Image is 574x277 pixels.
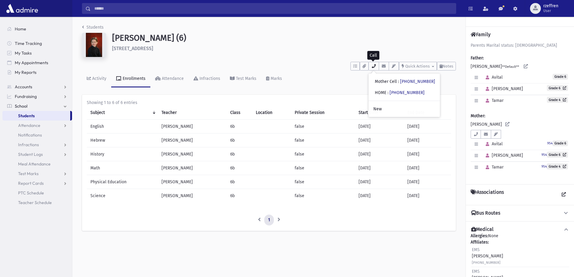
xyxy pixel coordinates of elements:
[558,189,569,200] a: View all Associations
[547,97,568,103] a: Grade 4
[15,94,37,99] span: Fundraising
[150,71,189,87] a: Attendance
[405,64,430,68] span: Quick Actions
[547,141,553,145] small: 954
[443,64,453,68] span: Notes
[543,8,558,13] span: User
[375,78,435,85] div: Mother Cell
[483,98,503,103] span: Tamar
[18,132,42,138] span: Notifications
[2,159,72,169] a: Meal Attendance
[390,90,425,95] a: [PHONE_NUMBER]
[87,134,158,147] td: Hebrew
[87,147,158,161] td: History
[87,189,158,203] td: Science
[541,152,547,157] a: 954
[483,153,523,158] span: [PERSON_NAME]
[18,190,44,196] span: PTC Schedule
[291,106,355,120] th: Private Session
[252,106,291,120] th: Location
[82,24,104,33] nav: breadcrumb
[2,101,72,111] a: School
[15,60,48,65] span: My Appointments
[5,2,39,14] img: AdmirePro
[355,175,404,189] td: [DATE]
[87,175,158,189] td: Physical Education
[121,76,146,81] div: Enrollments
[471,113,485,118] b: Mother:
[355,134,404,147] td: [DATE]
[483,141,503,146] span: Avital
[2,198,72,207] a: Teacher Schedule
[387,90,388,95] span: :
[2,140,72,150] a: Infractions
[2,48,72,58] a: My Tasks
[15,41,42,46] span: Time Tracking
[471,240,489,245] b: Affiliates:
[18,123,40,128] span: Attendance
[158,189,227,203] td: [PERSON_NAME]
[227,134,252,147] td: 6b
[112,33,456,43] h1: [PERSON_NAME] (6)
[399,62,437,71] button: Quick Actions
[18,113,35,118] span: Students
[82,71,111,87] a: Activity
[355,147,404,161] td: [DATE]
[472,269,480,274] span: EMS
[227,175,252,189] td: 6b
[87,120,158,134] td: English
[2,24,72,34] a: Home
[400,79,435,84] a: [PHONE_NUMBER]
[543,4,558,8] span: rzeffren
[355,120,404,134] td: [DATE]
[355,106,404,120] th: Start Date
[264,215,274,225] a: 1
[82,33,106,57] img: 2QAAAAAAAAAAAAAAAAAAAAAAAAAAAAAAAAAAAAAAAAAAAAAAAAAAAAAAAAAAAAAAAAAAAAAAAAAAAAAAAAAAAAAAAAAAAAAAA...
[82,25,104,30] a: Students
[471,226,569,233] button: Medical
[2,111,70,121] a: Students
[15,26,26,32] span: Home
[2,188,72,198] a: PTC Schedule
[18,200,52,205] span: Teacher Schedule
[111,71,150,87] a: Enrollments
[87,161,158,175] td: Math
[437,62,456,71] button: Notes
[18,161,51,167] span: Meal Attendance
[291,161,355,175] td: false
[547,140,553,146] a: 954
[553,74,568,80] span: Grade 6
[547,152,568,158] a: Grade 6
[2,169,72,178] a: Test Marks
[261,71,287,87] a: Marks
[471,210,569,216] button: Bus Routes
[483,165,503,170] span: Tamar
[227,106,252,120] th: Class
[355,189,404,203] td: [DATE]
[15,103,27,109] span: School
[355,161,404,175] td: [DATE]
[91,3,456,14] input: Search
[87,99,451,106] div: Showing 1 to 6 of 6 entries
[404,120,451,134] td: [DATE]
[291,189,355,203] td: false
[2,68,72,77] a: My Reports
[471,42,569,49] div: Parents Marital status: [DEMOGRAPHIC_DATA]
[158,161,227,175] td: [PERSON_NAME]
[227,147,252,161] td: 6b
[547,163,568,169] a: Grade 4
[291,175,355,189] td: false
[158,175,227,189] td: [PERSON_NAME]
[471,55,484,61] b: Father:
[15,84,32,90] span: Accounts
[541,153,547,157] small: 954
[189,71,225,87] a: Infractions
[471,233,488,238] b: Allergies:
[2,92,72,101] a: Fundraising
[472,247,480,252] span: EMS
[471,32,491,37] h4: Family
[404,147,451,161] td: [DATE]
[198,76,220,81] div: Infractions
[547,85,568,91] a: Grade 6
[269,76,282,81] div: Marks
